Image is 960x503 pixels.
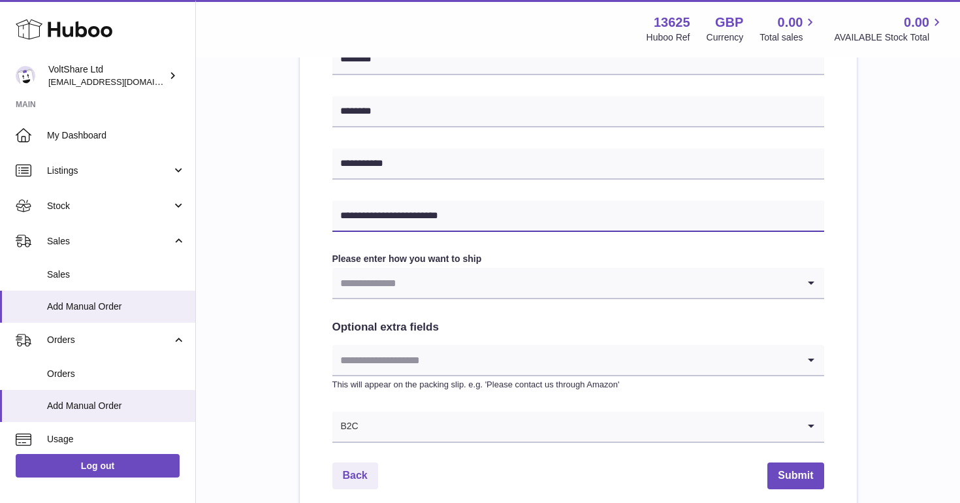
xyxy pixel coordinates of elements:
[47,165,172,177] span: Listings
[332,412,359,442] span: B2C
[332,320,824,335] h2: Optional extra fields
[332,253,824,265] label: Please enter how you want to ship
[332,268,798,298] input: Search for option
[47,200,172,212] span: Stock
[47,300,185,313] span: Add Manual Order
[332,345,824,376] div: Search for option
[760,14,818,44] a: 0.00 Total sales
[47,433,185,446] span: Usage
[707,31,744,44] div: Currency
[47,235,172,248] span: Sales
[16,66,35,86] img: info@voltshare.co.uk
[359,412,798,442] input: Search for option
[47,368,185,380] span: Orders
[332,379,824,391] p: This will appear on the packing slip. e.g. 'Please contact us through Amazon'
[47,129,185,142] span: My Dashboard
[48,76,192,87] span: [EMAIL_ADDRESS][DOMAIN_NAME]
[778,14,803,31] span: 0.00
[647,31,690,44] div: Huboo Ref
[332,462,378,489] a: Back
[47,400,185,412] span: Add Manual Order
[715,14,743,31] strong: GBP
[654,14,690,31] strong: 13625
[47,334,172,346] span: Orders
[767,462,824,489] button: Submit
[834,31,944,44] span: AVAILABLE Stock Total
[47,268,185,281] span: Sales
[332,345,798,375] input: Search for option
[834,14,944,44] a: 0.00 AVAILABLE Stock Total
[760,31,818,44] span: Total sales
[904,14,929,31] span: 0.00
[332,412,824,443] div: Search for option
[332,268,824,299] div: Search for option
[48,63,166,88] div: VoltShare Ltd
[16,454,180,478] a: Log out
